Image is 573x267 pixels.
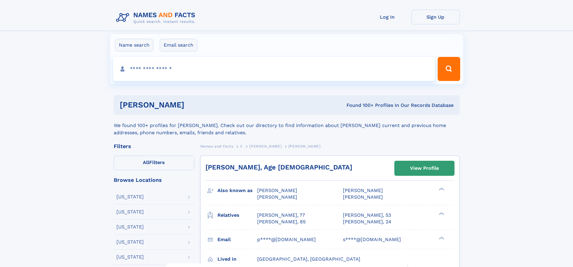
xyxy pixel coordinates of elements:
[115,39,153,51] label: Name search
[114,115,460,136] div: We found 100+ profiles for [PERSON_NAME]. Check out our directory to find information about [PERS...
[114,144,194,149] div: Filters
[143,160,149,165] span: All
[217,210,257,220] h3: Relatives
[288,144,321,148] span: [PERSON_NAME]
[395,161,454,175] a: View Profile
[343,194,383,200] span: [PERSON_NAME]
[437,236,445,240] div: ❯
[249,142,282,150] a: [PERSON_NAME]
[410,161,439,175] div: View Profile
[116,225,144,229] div: [US_STATE]
[257,256,360,262] span: [GEOGRAPHIC_DATA], [GEOGRAPHIC_DATA]
[114,177,194,183] div: Browse Locations
[240,144,243,148] span: C
[205,163,352,171] a: [PERSON_NAME], Age [DEMOGRAPHIC_DATA]
[116,240,144,244] div: [US_STATE]
[113,57,435,81] input: search input
[116,255,144,259] div: [US_STATE]
[217,234,257,245] h3: Email
[249,144,282,148] span: [PERSON_NAME]
[343,212,391,219] a: [PERSON_NAME], 53
[257,219,306,225] a: [PERSON_NAME], 85
[411,10,460,24] a: Sign Up
[160,39,197,51] label: Email search
[257,188,297,193] span: [PERSON_NAME]
[217,254,257,264] h3: Lived in
[217,185,257,196] h3: Also known as
[363,10,411,24] a: Log In
[265,102,454,109] div: Found 100+ Profiles In Our Records Database
[116,210,144,214] div: [US_STATE]
[114,156,194,170] label: Filters
[437,187,445,191] div: ❯
[120,101,266,109] h1: [PERSON_NAME]
[200,142,233,150] a: Names and Facts
[438,57,460,81] button: Search Button
[257,212,305,219] a: [PERSON_NAME], 77
[343,219,391,225] a: [PERSON_NAME], 24
[257,194,297,200] span: [PERSON_NAME]
[240,142,243,150] a: C
[114,10,200,26] img: Logo Names and Facts
[343,188,383,193] span: [PERSON_NAME]
[437,212,445,216] div: ❯
[116,194,144,199] div: [US_STATE]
